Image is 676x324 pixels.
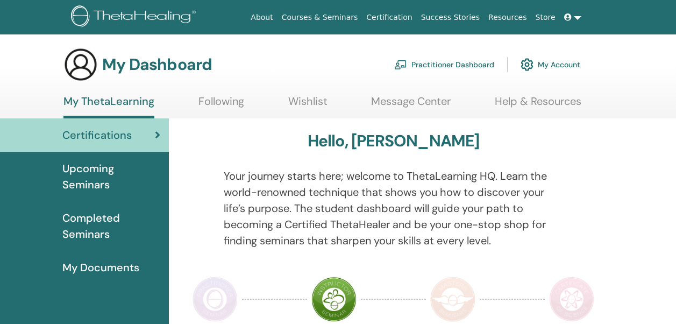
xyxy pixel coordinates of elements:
[531,8,560,27] a: Store
[193,277,238,322] img: Practitioner
[63,95,154,118] a: My ThetaLearning
[311,277,357,322] img: Instructor
[102,55,212,74] h3: My Dashboard
[62,127,132,143] span: Certifications
[417,8,484,27] a: Success Stories
[62,259,139,276] span: My Documents
[549,277,594,322] img: Certificate of Science
[246,8,277,27] a: About
[62,160,160,193] span: Upcoming Seminars
[277,8,362,27] a: Courses & Seminars
[63,47,98,82] img: generic-user-icon.jpg
[224,168,563,249] p: Your journey starts here; welcome to ThetaLearning HQ. Learn the world-renowned technique that sh...
[362,8,416,27] a: Certification
[62,210,160,242] span: Completed Seminars
[198,95,244,116] a: Following
[394,53,494,76] a: Practitioner Dashboard
[495,95,581,116] a: Help & Resources
[308,131,480,151] h3: Hello, [PERSON_NAME]
[484,8,531,27] a: Resources
[521,53,580,76] a: My Account
[371,95,451,116] a: Message Center
[71,5,200,30] img: logo.png
[521,55,533,74] img: cog.svg
[430,277,475,322] img: Master
[288,95,328,116] a: Wishlist
[394,60,407,69] img: chalkboard-teacher.svg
